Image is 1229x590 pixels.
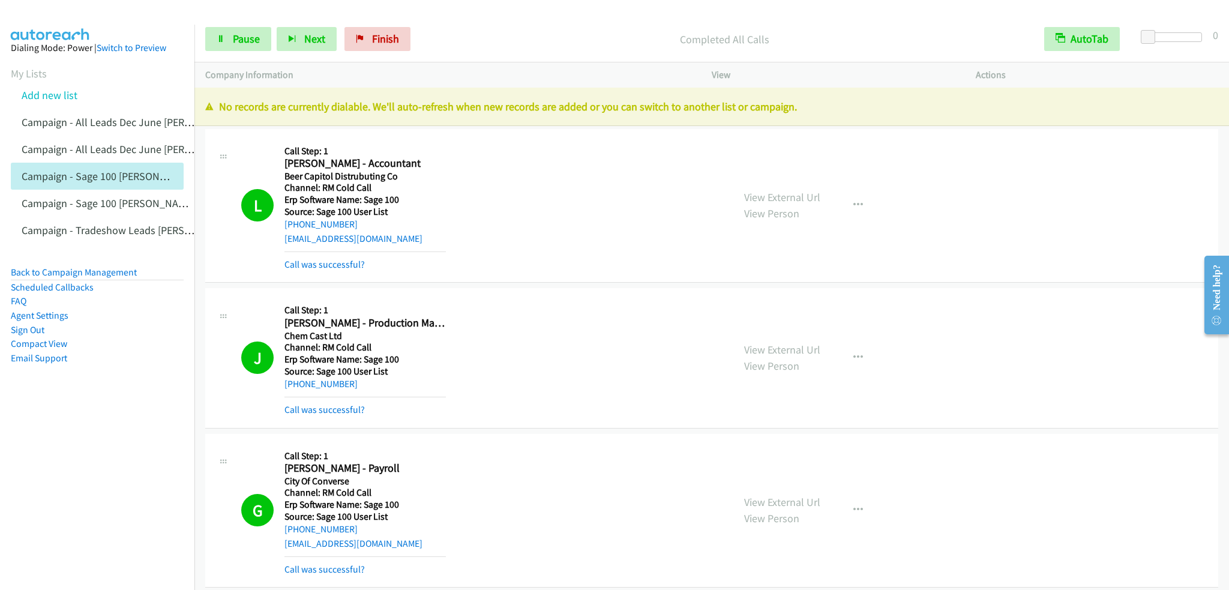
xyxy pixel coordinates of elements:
[284,511,446,523] h5: Source: Sage 100 User List
[277,27,337,51] button: Next
[284,218,358,230] a: [PHONE_NUMBER]
[744,359,799,373] a: View Person
[284,182,446,194] h5: Channel: RM Cold Call
[205,27,271,51] a: Pause
[284,564,365,575] a: Call was successful?
[284,462,446,475] h2: [PERSON_NAME] - Payroll
[11,324,44,336] a: Sign Out
[284,342,446,354] h5: Channel: RM Cold Call
[284,206,446,218] h5: Source: Sage 100 User List
[284,354,446,366] h5: Erp Software Name: Sage 100
[22,169,194,183] a: Campaign - Sage 100 [PERSON_NAME]
[11,295,26,307] a: FAQ
[11,338,67,349] a: Compact View
[205,68,690,82] p: Company Information
[284,233,422,244] a: [EMAIL_ADDRESS][DOMAIN_NAME]
[284,404,365,415] a: Call was successful?
[22,142,274,156] a: Campaign - All Leads Dec June [PERSON_NAME] Cloned
[284,330,446,342] h5: Chem Cast Ltd
[284,145,446,157] h5: Call Step: 1
[284,316,446,330] h2: [PERSON_NAME] - Production Manager
[427,31,1023,47] p: Completed All Calls
[372,32,399,46] span: Finish
[284,499,446,511] h5: Erp Software Name: Sage 100
[11,281,94,293] a: Scheduled Callbacks
[22,115,239,129] a: Campaign - All Leads Dec June [PERSON_NAME]
[284,259,365,270] a: Call was successful?
[744,511,799,525] a: View Person
[284,538,422,549] a: [EMAIL_ADDRESS][DOMAIN_NAME]
[11,352,67,364] a: Email Support
[284,450,446,462] h5: Call Step: 1
[241,189,274,221] h1: L
[284,194,446,206] h5: Erp Software Name: Sage 100
[284,475,446,487] h5: City Of Converse
[1213,27,1218,43] div: 0
[744,495,820,509] a: View External Url
[284,523,358,535] a: [PHONE_NUMBER]
[97,42,166,53] a: Switch to Preview
[22,88,77,102] a: Add new list
[284,304,446,316] h5: Call Step: 1
[284,378,358,390] a: [PHONE_NUMBER]
[284,487,446,499] h5: Channel: RM Cold Call
[241,494,274,526] h1: G
[284,366,446,378] h5: Source: Sage 100 User List
[11,310,68,321] a: Agent Settings
[11,41,184,55] div: Dialing Mode: Power |
[1044,27,1120,51] button: AutoTab
[1147,32,1202,42] div: Delay between calls (in seconds)
[744,206,799,220] a: View Person
[205,98,1218,115] p: No records are currently dialable. We'll auto-refresh when new records are added or you can switc...
[22,196,229,210] a: Campaign - Sage 100 [PERSON_NAME] Cloned
[976,68,1218,82] p: Actions
[712,68,954,82] p: View
[11,67,47,80] a: My Lists
[22,223,268,237] a: Campaign - Tradeshow Leads [PERSON_NAME] Cloned
[284,170,446,182] h5: Beer Capitol Distrubuting Co
[241,342,274,374] h1: J
[233,32,260,46] span: Pause
[284,157,446,170] h2: [PERSON_NAME] - Accountant
[344,27,410,51] a: Finish
[304,32,325,46] span: Next
[11,266,137,278] a: Back to Campaign Management
[744,190,820,204] a: View External Url
[1195,247,1229,343] iframe: Resource Center
[744,343,820,357] a: View External Url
